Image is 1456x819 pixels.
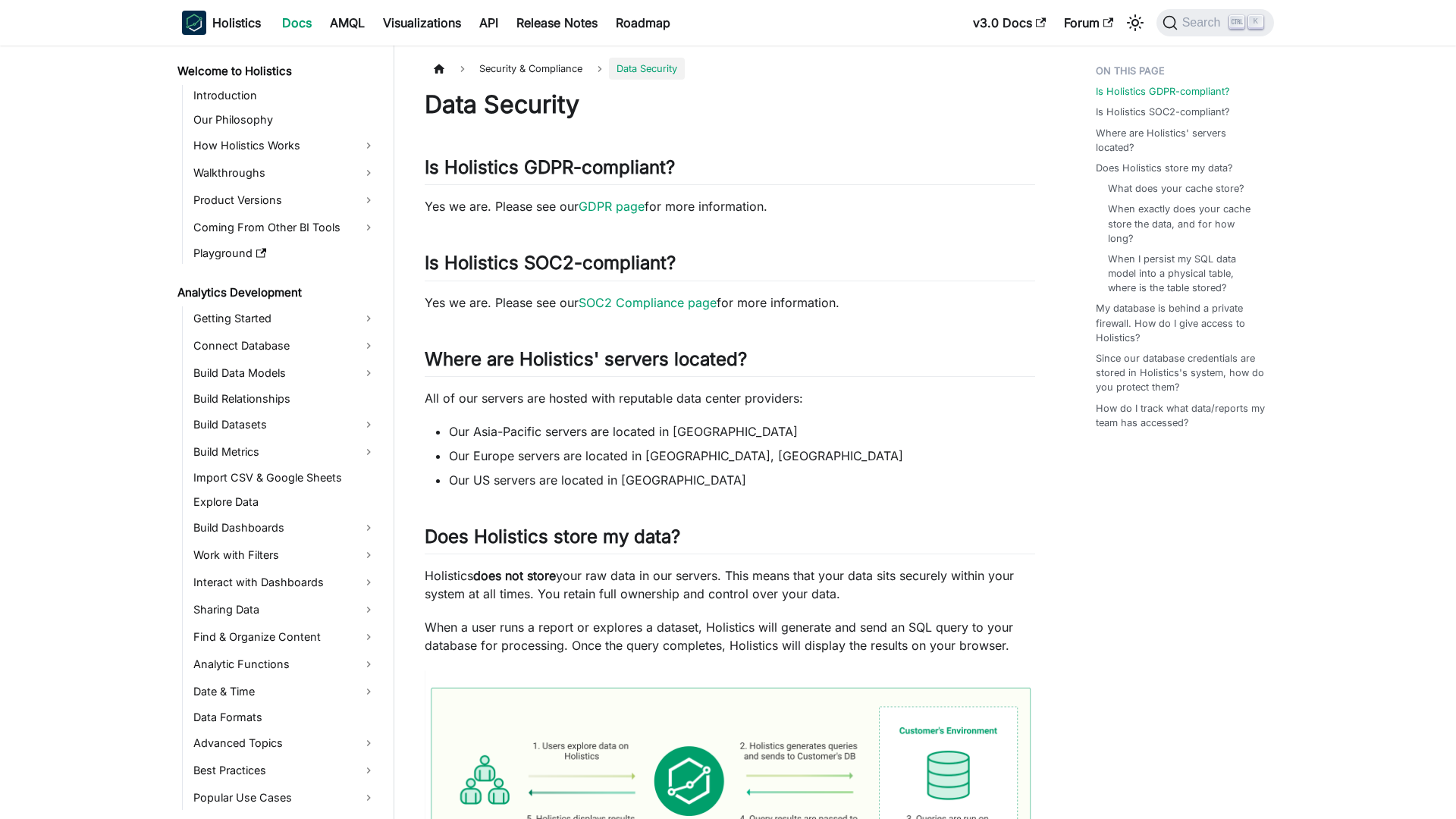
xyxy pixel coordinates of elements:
[425,389,1035,407] p: All of our servers are hosted with reputable data center providers:
[579,199,645,214] a: GDPR page
[173,61,381,82] a: Welcome to Holistics
[189,413,381,437] a: Build Datasets
[425,526,1035,554] h2: Does Holistics store my data?
[579,295,717,310] a: SOC2 Compliance page
[449,471,1035,489] li: Our US servers are located in [GEOGRAPHIC_DATA]
[425,156,1035,185] h2: Is Holistics GDPR-compliant?
[182,11,206,35] img: Holistics
[189,516,381,540] a: Build Dashboards
[189,467,381,488] a: Import CSV & Google Sheets
[449,447,1035,465] li: Our Europe servers are located in [GEOGRAPHIC_DATA], [GEOGRAPHIC_DATA]
[189,85,381,106] a: Introduction
[189,491,381,513] a: Explore Data
[425,252,1035,281] h2: Is Holistics SOC2-compliant?
[607,11,679,35] a: Roadmap
[1108,181,1244,196] a: What does your cache store?
[374,11,470,35] a: Visualizations
[425,618,1035,654] p: When a user runs a report or explores a dataset, Holistics will generate and send an SQL query to...
[189,652,381,676] a: Analytic Functions
[449,422,1035,441] li: Our Asia-Pacific servers are located in [GEOGRAPHIC_DATA]
[507,11,607,35] a: Release Notes
[189,109,381,130] a: Our Philosophy
[189,306,381,331] a: Getting Started
[189,707,381,728] a: Data Formats
[425,566,1035,603] p: Holistics your raw data in our servers. This means that your data sits securely within your syste...
[182,11,261,35] a: HolisticsHolistics
[425,348,1035,377] h2: Where are Holistics' servers located?
[189,215,381,240] a: Coming From Other BI Tools
[173,282,381,303] a: Analytics Development
[470,11,507,35] a: API
[189,361,381,385] a: Build Data Models
[189,188,381,212] a: Product Versions
[527,568,556,583] strong: store
[425,89,1035,120] h1: Data Security
[273,11,321,35] a: Docs
[1156,9,1274,36] button: Search (Ctrl+K)
[189,758,381,783] a: Best Practices
[1108,252,1259,296] a: When I persist my SQL data model into a physical table, where is the table stored?
[1123,11,1147,35] button: Switch between dark and light mode (currently light mode)
[189,440,381,464] a: Build Metrics
[1096,105,1230,119] a: Is Holistics SOC2-compliant?
[189,334,381,358] a: Connect Database
[1096,401,1265,430] a: How do I track what data/reports my team has accessed?
[1096,84,1230,99] a: Is Holistics GDPR-compliant?
[189,133,381,158] a: How Holistics Works
[1096,351,1265,395] a: Since our database credentials are stored in Holistics's system, how do you protect them?
[189,679,381,704] a: Date & Time
[212,14,261,32] b: Holistics
[425,197,1035,215] p: Yes we are. Please see our for more information.
[1096,126,1265,155] a: Where are Holistics' servers located?
[189,786,381,810] a: Popular Use Cases
[189,625,381,649] a: Find & Organize Content
[321,11,374,35] a: AMQL
[1178,16,1230,30] span: Search
[425,58,1035,80] nav: Breadcrumbs
[1108,202,1259,246] a: When exactly does your cache store the data, and for how long?
[473,568,523,583] strong: does not
[189,598,381,622] a: Sharing Data
[189,731,381,755] a: Advanced Topics
[1055,11,1122,35] a: Forum
[425,58,453,80] a: Home page
[189,243,381,264] a: Playground
[189,570,381,595] a: Interact with Dashboards
[167,45,394,819] nav: Docs sidebar
[1248,15,1263,29] kbd: K
[1096,301,1265,345] a: My database is behind a private firewall. How do I give access to Holistics?
[189,161,381,185] a: Walkthroughs
[189,543,381,567] a: Work with Filters
[472,58,590,80] span: Security & Compliance
[1096,161,1233,175] a: Does Holistics store my data?
[609,58,685,80] span: Data Security
[425,293,1035,312] p: Yes we are. Please see our for more information.
[964,11,1055,35] a: v3.0 Docs
[189,388,381,409] a: Build Relationships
